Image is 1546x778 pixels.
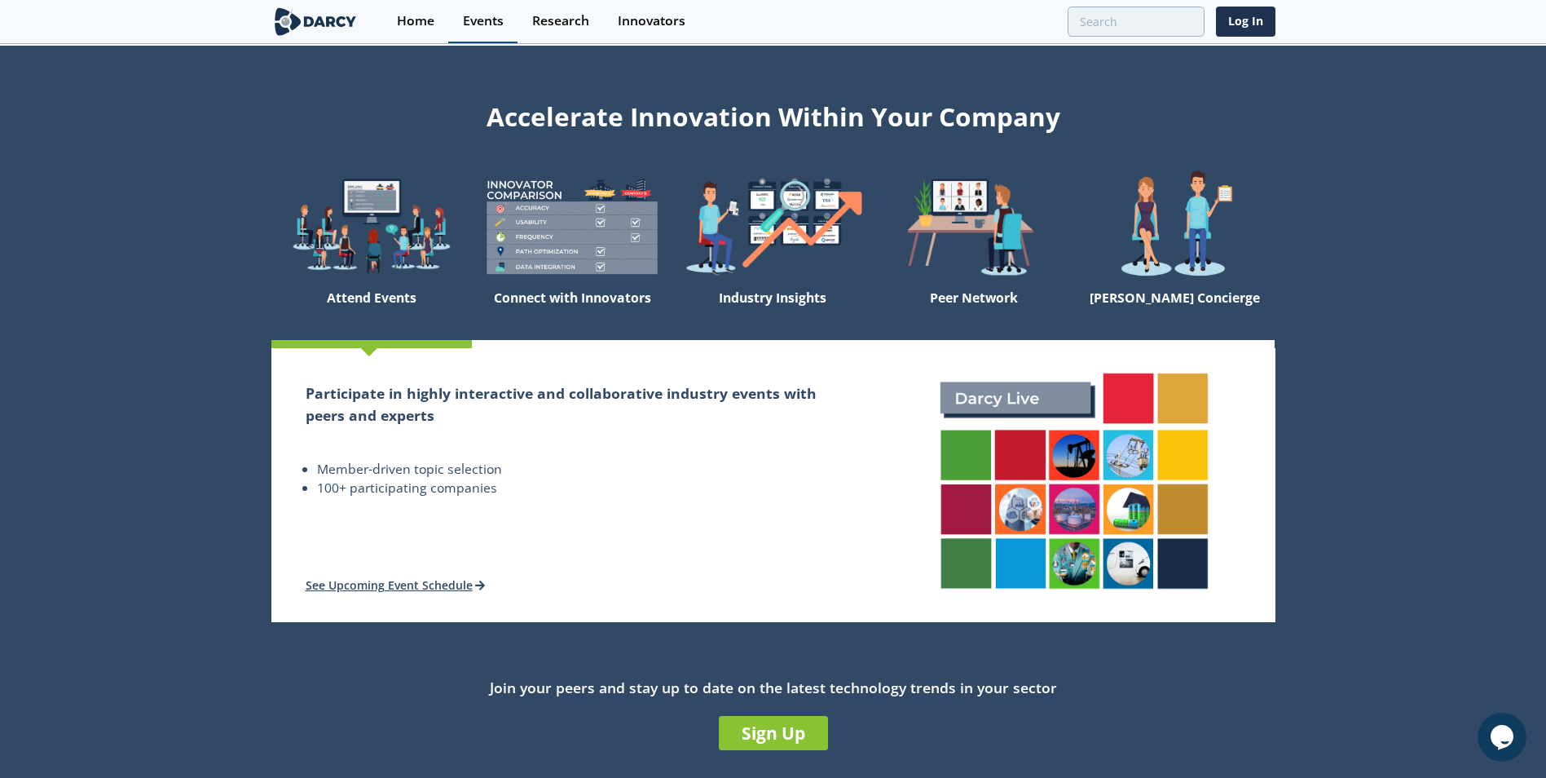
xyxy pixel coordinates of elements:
div: Attend Events [271,283,472,340]
li: Member-driven topic selection [317,460,839,480]
img: welcome-attend-b816887fc24c32c29d1763c6e0ddb6e6.png [874,170,1074,283]
h2: Participate in highly interactive and collaborative industry events with peers and experts [306,382,839,426]
img: welcome-find-a12191a34a96034fcac36f4ff4d37733.png [672,170,873,283]
div: Home [397,15,434,28]
iframe: chat widget [1478,713,1530,762]
li: 100+ participating companies [317,479,839,498]
div: Events [463,15,504,28]
img: welcome-explore-560578ff38cea7c86bcfe544b5e45342.png [271,170,472,283]
img: attend-events-831e21027d8dfeae142a4bc70e306247.png [923,356,1225,607]
div: Accelerate Innovation Within Your Company [271,91,1275,135]
a: Sign Up [719,716,828,750]
img: logo-wide.svg [271,7,360,36]
input: Advanced Search [1068,7,1205,37]
div: Research [532,15,589,28]
div: Industry Insights [672,283,873,340]
img: welcome-concierge-wide-20dccca83e9cbdbb601deee24fb8df72.png [1074,170,1275,283]
div: Peer Network [874,283,1074,340]
a: See Upcoming Event Schedule [306,577,486,593]
div: [PERSON_NAME] Concierge [1074,283,1275,340]
div: Connect with Innovators [472,283,672,340]
img: welcome-compare-1b687586299da8f117b7ac84fd957760.png [472,170,672,283]
a: Log In [1216,7,1275,37]
div: Innovators [618,15,685,28]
